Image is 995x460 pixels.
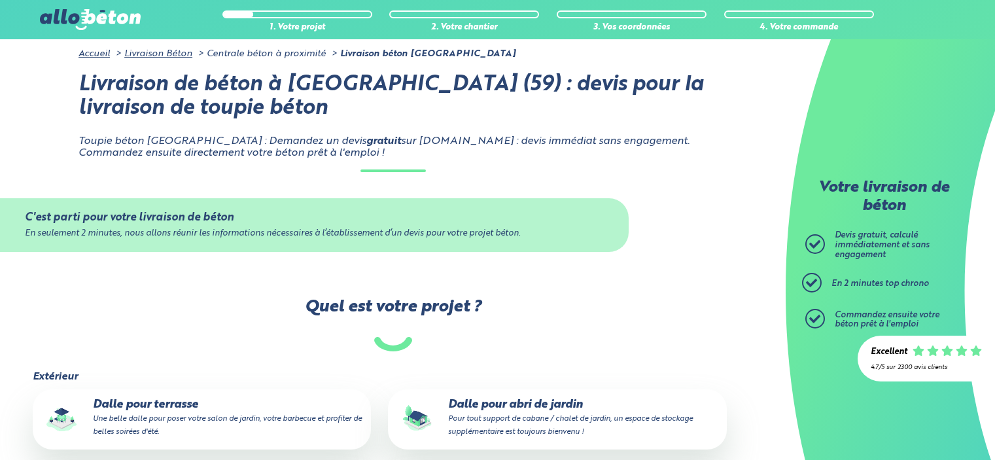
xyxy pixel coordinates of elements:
[557,23,707,33] div: 3. Vos coordonnées
[397,398,439,440] img: final_use.values.garden_shed
[40,9,141,30] img: allobéton
[879,409,981,446] iframe: Help widget launcher
[25,229,603,239] div: En seulement 2 minutes, nous allons réunir les informations nécessaires à l’établissement d’un de...
[42,398,84,440] img: final_use.values.terrace
[366,136,401,147] strong: gratuit
[31,298,754,351] label: Quel est votre projet ?
[42,398,362,438] p: Dalle pour terrasse
[79,135,707,160] p: Toupie béton [GEOGRAPHIC_DATA] : Demandez un devis sur [DOMAIN_NAME] : devis immédiat sans engage...
[397,398,717,438] p: Dalle pour abri de jardin
[25,211,603,224] div: C'est parti pour votre livraison de béton
[79,73,707,122] h1: Livraison de béton à [GEOGRAPHIC_DATA] (59) : devis pour la livraison de toupie béton
[79,49,110,58] a: Accueil
[195,48,326,59] li: Centrale béton à proximité
[724,23,874,33] div: 4. Votre commande
[328,48,515,59] li: Livraison béton [GEOGRAPHIC_DATA]
[448,415,693,436] small: Pour tout support de cabane / chalet de jardin, un espace de stockage supplémentaire est toujours...
[222,23,372,33] div: 1. Votre projet
[33,371,78,383] legend: Extérieur
[389,23,539,33] div: 2. Votre chantier
[93,415,362,436] small: Une belle dalle pour poser votre salon de jardin, votre barbecue et profiter de belles soirées d'...
[124,49,192,58] a: Livraison Béton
